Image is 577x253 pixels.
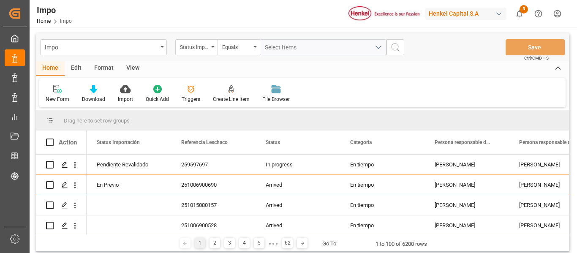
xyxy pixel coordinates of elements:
div: Home [36,61,65,76]
button: search button [386,39,404,55]
div: ● ● ● [269,240,278,247]
div: 259597697 [171,155,256,174]
div: Action [59,139,77,146]
button: open menu [175,39,218,55]
div: Edit [65,61,88,76]
span: Persona responsable de la importacion [435,139,491,145]
span: Persona responsable de seguimiento [519,139,576,145]
div: Status Importación [180,41,209,51]
span: Drag here to set row groups [64,117,130,124]
button: Help Center [529,4,548,23]
div: Press SPACE to select this row. [36,215,87,236]
button: open menu [218,39,260,55]
div: [PERSON_NAME] [425,195,509,215]
div: Equals [222,41,251,51]
div: 251006900690 [171,175,256,195]
div: In progress [256,155,340,174]
div: 4 [239,238,250,248]
div: Quick Add [146,95,169,103]
div: File Browser [262,95,290,103]
div: Impo [37,4,72,16]
span: Ctrl/CMD + S [524,55,549,61]
div: 3 [224,238,235,248]
div: 251015080157 [171,195,256,215]
div: Impo [45,41,158,52]
span: 5 [520,5,528,14]
div: En Previo [97,175,161,195]
div: Arrived [256,215,340,235]
button: open menu [40,39,167,55]
div: 2 [210,238,220,248]
div: En tiempo [340,215,425,235]
div: En tiempo [340,155,425,174]
div: 1 to 100 of 6200 rows [376,240,427,248]
div: Press SPACE to select this row. [36,195,87,215]
div: New Form [46,95,69,103]
div: [PERSON_NAME] [425,155,509,174]
button: Save [506,39,565,55]
div: View [120,61,146,76]
div: 5 [254,238,264,248]
span: Categoría [350,139,372,145]
div: Arrived [256,195,340,215]
div: En tiempo [340,175,425,195]
div: Format [88,61,120,76]
div: 251006900528 [171,215,256,235]
div: Press SPACE to select this row. [36,175,87,195]
div: Triggers [182,95,200,103]
span: Status Importación [97,139,140,145]
div: Arrived [256,175,340,195]
span: Status [266,139,280,145]
a: Home [37,18,51,24]
div: Press SPACE to select this row. [36,155,87,175]
div: [PERSON_NAME] [425,215,509,235]
div: 62 [282,238,293,248]
div: En tiempo [340,195,425,215]
div: [PERSON_NAME] [425,175,509,195]
button: open menu [260,39,386,55]
div: Henkel Capital S.A [425,8,506,20]
button: show 5 new notifications [510,4,529,23]
span: Select Items [265,44,301,51]
img: Henkel%20logo.jpg_1689854090.jpg [348,6,419,21]
div: Go To: [322,239,337,248]
span: Referencia Leschaco [181,139,228,145]
div: Download [82,95,105,103]
div: Import [118,95,133,103]
div: Create Line item [213,95,250,103]
div: Pendiente Revalidado [97,155,161,174]
div: 1 [195,238,205,248]
button: Henkel Capital S.A [425,5,510,22]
